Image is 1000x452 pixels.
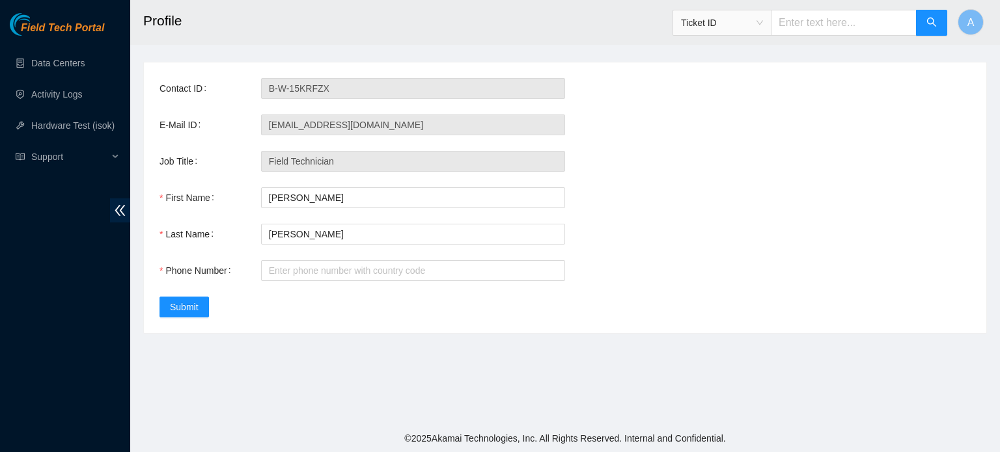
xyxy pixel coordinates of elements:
[261,151,565,172] input: Job Title
[958,9,984,35] button: A
[926,17,937,29] span: search
[170,300,199,314] span: Submit
[160,78,212,99] label: Contact ID
[160,260,236,281] label: Phone Number
[967,14,975,31] span: A
[31,120,115,131] a: Hardware Test (isok)
[681,13,763,33] span: Ticket ID
[110,198,130,222] span: double-left
[160,224,219,245] label: Last Name
[160,187,219,208] label: First Name
[261,78,565,99] input: Contact ID
[261,114,565,135] input: E-Mail ID
[771,10,917,36] input: Enter text here...
[261,187,565,208] input: First Name
[31,58,85,68] a: Data Centers
[261,260,565,281] input: Phone Number
[130,425,1000,452] footer: © 2025 Akamai Technologies, Inc. All Rights Reserved. Internal and Confidential.
[31,144,108,170] span: Support
[160,151,202,172] label: Job Title
[10,23,104,40] a: Akamai TechnologiesField Tech Portal
[21,22,104,34] span: Field Tech Portal
[10,13,66,36] img: Akamai Technologies
[160,114,206,135] label: E-Mail ID
[16,152,25,161] span: read
[31,89,83,100] a: Activity Logs
[916,10,947,36] button: search
[261,224,565,245] input: Last Name
[160,297,209,317] button: Submit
